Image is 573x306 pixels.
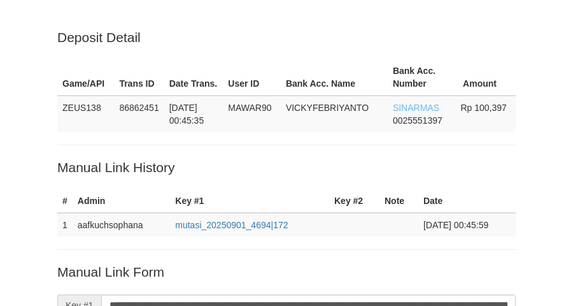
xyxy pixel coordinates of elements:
[286,103,369,113] span: VICKYFEBRIYANTO
[460,103,506,113] span: Rp 100,397
[455,59,516,96] th: Amount
[418,213,516,237] td: [DATE] 00:45:59
[170,189,329,213] th: Key #1
[223,59,281,96] th: User ID
[57,59,114,96] th: Game/API
[169,103,204,126] span: [DATE] 00:45:35
[73,189,170,213] th: Admin
[393,115,442,126] span: Copy 0025551397 to clipboard
[379,189,418,213] th: Note
[57,158,516,177] p: Manual Link History
[57,263,516,281] p: Manual Link Form
[418,189,516,213] th: Date
[57,96,114,132] td: ZEUS138
[281,59,388,96] th: Bank Acc. Name
[57,28,516,47] p: Deposit Detail
[175,220,288,230] a: mutasi_20250901_4694|172
[57,189,73,213] th: #
[388,59,456,96] th: Bank Acc. Number
[228,103,271,113] span: MAWAR90
[114,59,164,96] th: Trans ID
[73,213,170,237] td: aafkuchsophana
[114,96,164,132] td: 86862451
[164,59,223,96] th: Date Trans.
[393,103,439,113] span: SINARMAS
[329,189,379,213] th: Key #2
[57,213,73,237] td: 1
